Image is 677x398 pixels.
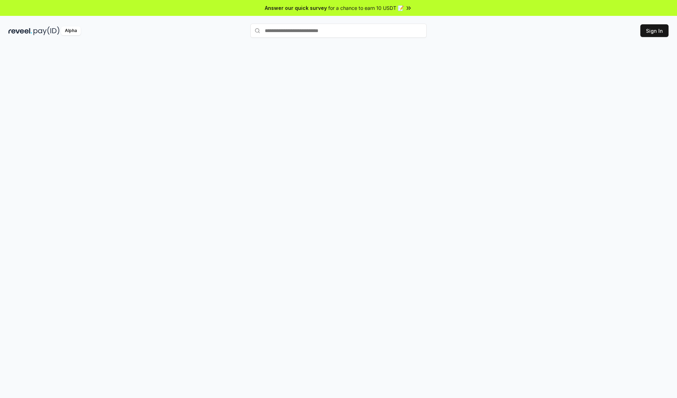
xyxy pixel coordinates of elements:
img: pay_id [33,26,60,35]
span: Answer our quick survey [265,4,327,12]
img: reveel_dark [8,26,32,35]
button: Sign In [640,24,669,37]
div: Alpha [61,26,81,35]
span: for a chance to earn 10 USDT 📝 [328,4,404,12]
